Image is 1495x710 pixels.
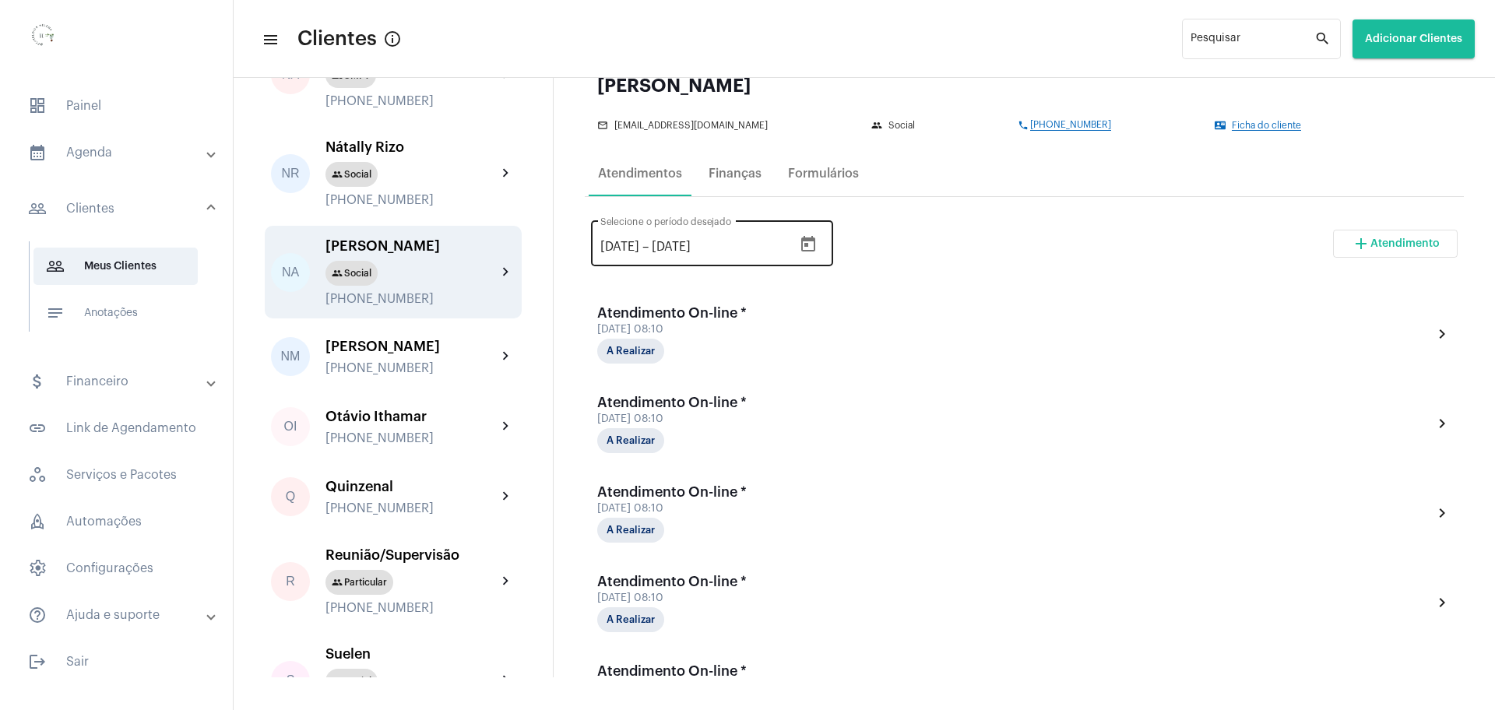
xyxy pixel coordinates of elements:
[597,574,753,589] div: Atendimento On-line *
[325,193,497,207] div: [PHONE_NUMBER]
[597,120,610,131] mat-icon: mail_outline
[271,477,310,516] div: Q
[28,652,47,671] mat-icon: sidenav icon
[793,229,824,260] button: Open calendar
[497,671,515,690] mat-icon: chevron_right
[497,164,515,183] mat-icon: chevron_right
[46,257,65,276] mat-icon: sidenav icon
[325,479,497,494] div: Quinzenal
[642,240,649,254] span: –
[1333,230,1458,258] button: Adicionar Atendimento
[28,143,208,162] mat-panel-title: Agenda
[28,606,208,624] mat-panel-title: Ajuda e suporte
[271,407,310,446] div: OI
[497,263,515,282] mat-icon: chevron_right
[9,134,233,171] mat-expansion-panel-header: sidenav iconAgenda
[377,23,408,54] button: Button that displays a tooltip when focused or hovered over
[1352,234,1370,253] mat-icon: add
[16,643,217,680] span: Sair
[1353,19,1475,58] button: Adicionar Clientes
[28,97,47,115] span: sidenav icon
[28,199,208,218] mat-panel-title: Clientes
[33,294,198,332] span: Anotações
[325,339,497,354] div: [PERSON_NAME]
[9,596,233,634] mat-expansion-panel-header: sidenav iconAjuda e suporte
[497,572,515,591] mat-icon: chevron_right
[709,167,762,181] div: Finanças
[1433,414,1451,433] mat-icon: chevron_right
[1433,325,1451,343] mat-icon: chevron_right
[16,87,217,125] span: Painel
[28,372,47,391] mat-icon: sidenav icon
[597,607,664,632] mat-chip: A Realizar
[297,26,377,51] span: Clientes
[597,592,753,604] div: [DATE] 08:10
[600,240,639,254] input: Data de início
[325,139,497,155] div: Nátally Rizo
[497,347,515,366] mat-icon: chevron_right
[325,238,497,254] div: [PERSON_NAME]
[325,501,497,515] div: [PHONE_NUMBER]
[28,512,47,531] span: sidenav icon
[1232,121,1301,131] span: Ficha do cliente
[46,304,65,322] mat-icon: sidenav icon
[325,162,378,187] mat-chip: Social
[332,268,343,279] mat-icon: group
[597,413,753,425] div: [DATE] 08:10
[598,167,682,181] div: Atendimentos
[332,577,343,588] mat-icon: group
[497,417,515,436] mat-icon: chevron_right
[325,94,497,108] div: [PHONE_NUMBER]
[325,601,497,615] div: [PHONE_NUMBER]
[9,363,233,400] mat-expansion-panel-header: sidenav iconFinanceiro
[597,339,664,364] mat-chip: A Realizar
[325,547,497,563] div: Reunião/Supervisão
[383,30,402,48] mat-icon: Button that displays a tooltip when focused or hovered over
[1365,33,1462,44] span: Adicionar Clientes
[9,184,233,234] mat-expansion-panel-header: sidenav iconClientes
[28,419,47,438] mat-icon: sidenav icon
[1433,504,1451,522] mat-icon: chevron_right
[16,550,217,587] span: Configurações
[1215,120,1227,131] mat-icon: contact_mail
[28,372,208,391] mat-panel-title: Financeiro
[325,431,497,445] div: [PHONE_NUMBER]
[597,484,753,500] div: Atendimento On-line *
[652,240,745,254] input: Data do fim
[28,606,47,624] mat-icon: sidenav icon
[271,253,310,292] div: NA
[16,456,217,494] span: Serviços e Pacotes
[597,503,753,515] div: [DATE] 08:10
[325,409,497,424] div: Otávio Ithamar
[271,562,310,601] div: R
[262,30,277,49] mat-icon: sidenav icon
[332,169,343,180] mat-icon: group
[1314,30,1333,48] mat-icon: search
[597,305,753,321] div: Atendimento On-line *
[597,324,753,336] div: [DATE] 08:10
[597,428,664,453] mat-chip: A Realizar
[28,466,47,484] span: sidenav icon
[614,121,768,131] span: [EMAIL_ADDRESS][DOMAIN_NAME]
[871,120,884,131] mat-icon: group
[597,663,753,679] div: Atendimento On-line *
[1433,593,1451,612] mat-icon: chevron_right
[325,361,497,375] div: [PHONE_NUMBER]
[1370,238,1440,249] span: Atendimento
[28,199,47,218] mat-icon: sidenav icon
[16,503,217,540] span: Automações
[325,292,497,306] div: [PHONE_NUMBER]
[888,121,915,131] span: Social
[28,559,47,578] span: sidenav icon
[271,661,310,700] div: S
[788,167,859,181] div: Formulários
[1191,36,1314,48] input: Pesquisar
[12,8,75,70] img: 0d939d3e-dcd2-0964-4adc-7f8e0d1a206f.png
[597,76,1451,95] div: [PERSON_NAME]
[325,669,378,694] mat-chip: Social
[271,154,310,193] div: NR
[1018,120,1030,131] mat-icon: phone
[16,409,217,447] span: Link de Agendamento
[325,646,497,662] div: Suelen
[597,518,664,543] mat-chip: A Realizar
